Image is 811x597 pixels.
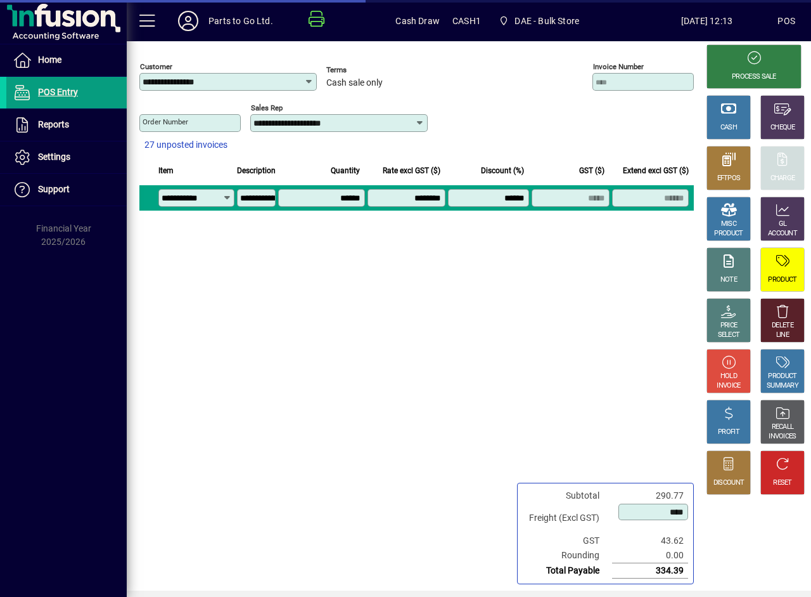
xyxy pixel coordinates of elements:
[6,109,127,141] a: Reports
[612,489,688,503] td: 290.77
[208,11,273,31] div: Parts to Go Ltd.
[514,11,579,31] span: DAE - Bulk Store
[768,229,797,239] div: ACCOUNT
[713,478,744,488] div: DISCOUNT
[140,62,172,71] mat-label: Customer
[768,372,796,381] div: PRODUCT
[770,123,795,133] div: CHEQUE
[779,220,787,229] div: GL
[717,174,741,183] div: EFTPOS
[721,220,736,229] div: MISC
[612,563,688,579] td: 334.39
[593,62,644,71] mat-label: Invoice number
[38,184,70,194] span: Support
[523,503,612,534] td: Freight (Excl GST)
[768,275,796,285] div: PRODUCT
[612,548,688,563] td: 0.00
[326,66,402,74] span: Terms
[383,164,440,178] span: Rate excl GST ($)
[237,164,276,178] span: Description
[158,164,174,178] span: Item
[168,10,208,32] button: Profile
[732,72,776,82] div: PROCESS SALE
[772,423,794,432] div: RECALL
[770,174,795,183] div: CHARGE
[326,78,383,88] span: Cash sale only
[767,381,798,391] div: SUMMARY
[718,331,740,340] div: SELECT
[777,11,795,31] div: POS
[6,174,127,206] a: Support
[720,321,738,331] div: PRICE
[769,432,796,442] div: INVOICES
[717,381,740,391] div: INVOICE
[523,489,612,503] td: Subtotal
[714,229,743,239] div: PRODUCT
[38,119,69,129] span: Reports
[38,87,78,97] span: POS Entry
[494,10,584,32] span: DAE - Bulk Store
[251,103,283,112] mat-label: Sales rep
[38,152,70,162] span: Settings
[395,11,440,31] span: Cash Draw
[523,548,612,563] td: Rounding
[6,141,127,173] a: Settings
[720,372,737,381] div: HOLD
[523,563,612,579] td: Total Payable
[623,164,689,178] span: Extend excl GST ($)
[144,138,227,152] span: 27 unposted invoices
[523,534,612,548] td: GST
[481,164,524,178] span: Discount (%)
[636,11,778,31] span: [DATE] 12:13
[579,164,604,178] span: GST ($)
[331,164,360,178] span: Quantity
[720,275,737,285] div: NOTE
[6,44,127,76] a: Home
[452,11,481,31] span: CASH1
[718,428,739,437] div: PROFIT
[776,331,789,340] div: LINE
[720,123,737,133] div: CASH
[38,55,61,65] span: Home
[143,117,188,126] mat-label: Order number
[612,534,688,548] td: 43.62
[773,478,792,488] div: RESET
[772,321,793,331] div: DELETE
[139,134,233,157] button: 27 unposted invoices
